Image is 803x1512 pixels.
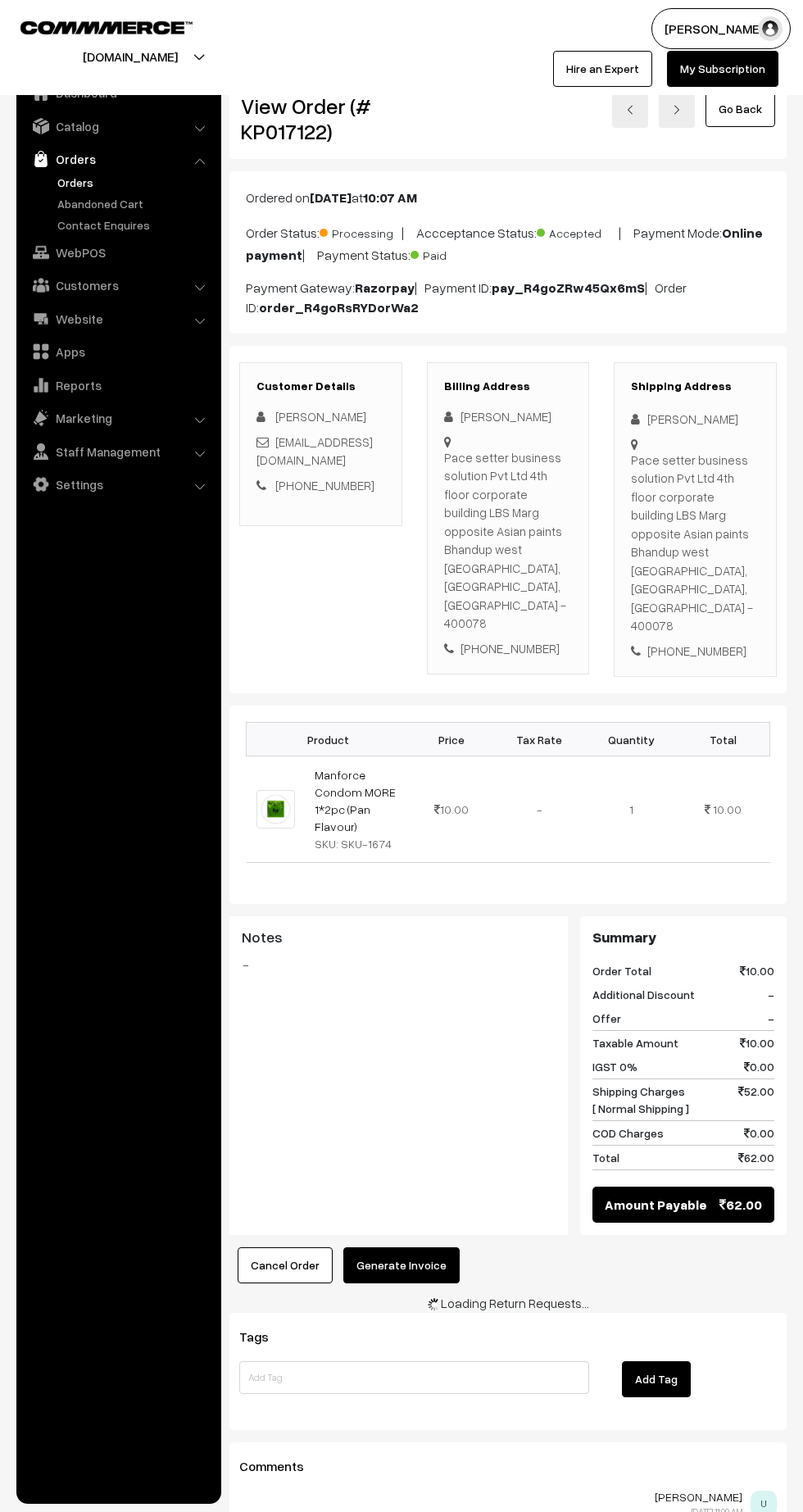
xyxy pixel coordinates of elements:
[444,379,573,393] h3: Billing Address
[444,407,573,426] div: [PERSON_NAME]
[20,304,215,334] a: Website
[537,220,619,242] span: Accepted
[343,1247,460,1283] button: Generate Invoice
[493,756,585,863] td: -
[592,1010,621,1027] span: Offer
[20,16,164,36] a: COMMMERCE
[355,279,415,296] b: Razorpay
[631,379,760,393] h3: Shipping Address
[592,986,695,1003] span: Additional Discount
[246,188,770,207] p: Ordered on at
[740,962,774,979] span: 10.00
[53,174,215,191] a: Orders
[553,51,652,87] a: Hire an Expert
[53,216,215,234] a: Contact Enquires
[239,1361,589,1394] input: Add Tag
[585,723,677,756] th: Quantity
[246,220,770,265] p: Order Status: | Accceptance Status: | Payment Mode: | Payment Status:
[444,639,573,658] div: [PHONE_NUMBER]
[20,238,215,267] a: WebPOS
[20,144,215,174] a: Orders
[444,448,573,633] div: Pace setter business solution Pvt Ltd 4th floor corporate building LBS Marg opposite Asian paints...
[246,278,770,317] p: Payment Gateway: | Payment ID: | Order ID:
[719,1195,762,1215] span: 62.00
[738,1083,774,1117] span: 52.00
[428,1298,441,1311] img: ajax-load-sm.gif
[492,279,645,296] b: pay_R4goZRw45Qx6mS
[493,723,585,756] th: Tax Rate
[672,105,682,115] img: right-arrow.png
[310,189,352,206] b: [DATE]
[256,434,373,468] a: [EMAIL_ADDRESS][DOMAIN_NAME]
[239,1491,742,1504] p: [PERSON_NAME]
[744,1124,774,1142] span: 0.00
[363,189,417,206] b: 10:07 AM
[768,1010,774,1027] span: -
[239,1328,288,1345] span: Tags
[592,1149,619,1166] span: Total
[705,91,775,127] a: Go Back
[229,1293,787,1313] div: Loading Return Requests…
[20,437,215,466] a: Staff Management
[411,243,492,264] span: Paid
[20,270,215,300] a: Customers
[629,802,633,816] span: 1
[256,790,295,829] img: MFC PAN.jpeg
[592,929,774,947] h3: Summary
[744,1058,774,1075] span: 0.00
[768,986,774,1003] span: -
[592,1083,689,1117] span: Shipping Charges [ Normal Shipping ]
[239,1458,324,1474] span: Comments
[315,835,401,852] div: SKU: SKU-1674
[758,16,783,41] img: user
[592,962,651,979] span: Order Total
[259,299,419,316] b: order_R4goRsRYDorWa2
[320,220,401,242] span: Processing
[275,478,374,493] a: [PHONE_NUMBER]
[738,1149,774,1166] span: 62.00
[622,1361,691,1397] button: Add Tag
[20,337,215,366] a: Apps
[20,370,215,400] a: Reports
[677,723,769,756] th: Total
[631,642,760,661] div: [PHONE_NUMBER]
[625,105,635,115] img: left-arrow.png
[53,195,215,212] a: Abandoned Cart
[631,410,760,429] div: [PERSON_NAME]
[275,409,366,424] span: [PERSON_NAME]
[605,1195,707,1215] span: Amount Payable
[411,723,493,756] th: Price
[242,929,556,947] h3: Notes
[592,1058,637,1075] span: IGST 0%
[241,93,402,144] h2: View Order (# KP017122)
[20,111,215,141] a: Catalog
[238,1247,333,1283] button: Cancel Order
[25,36,235,77] button: [DOMAIN_NAME]
[256,379,385,393] h3: Customer Details
[740,1034,774,1051] span: 10.00
[713,802,742,816] span: 10.00
[592,1034,678,1051] span: Taxable Amount
[20,403,215,433] a: Marketing
[651,8,791,49] button: [PERSON_NAME]
[242,955,556,974] blockquote: -
[667,51,778,87] a: My Subscription
[315,768,396,833] a: Manforce Condom MORE 1*2pc (Pan Flavour)
[631,451,760,635] div: Pace setter business solution Pvt Ltd 4th floor corporate building LBS Marg opposite Asian paints...
[592,1124,664,1142] span: COD Charges
[247,723,411,756] th: Product
[434,802,469,816] span: 10.00
[20,470,215,499] a: Settings
[20,21,193,34] img: COMMMERCE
